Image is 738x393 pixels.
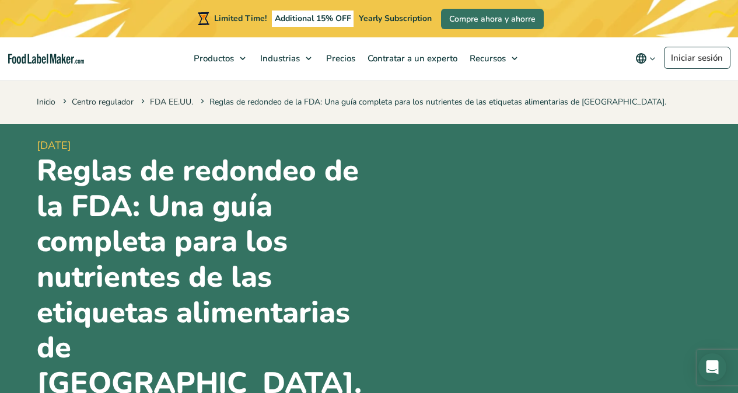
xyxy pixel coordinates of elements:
[441,9,544,29] a: Compre ahora y ahorre
[364,53,459,64] span: Contratar a un experto
[320,37,359,79] a: Precios
[37,138,365,154] span: [DATE]
[188,37,251,79] a: Productos
[150,96,193,107] a: FDA EE.UU.
[323,53,356,64] span: Precios
[466,53,507,64] span: Recursos
[664,47,730,69] a: Iniciar sesión
[214,13,267,24] span: Limited Time!
[359,13,432,24] span: Yearly Subscription
[698,353,726,381] div: Open Intercom Messenger
[464,37,523,79] a: Recursos
[190,53,235,64] span: Productos
[272,11,354,27] span: Additional 15% OFF
[72,96,134,107] a: Centro regulador
[362,37,461,79] a: Contratar a un experto
[257,53,301,64] span: Industrias
[254,37,317,79] a: Industrias
[198,96,666,107] span: Reglas de redondeo de la FDA: Una guía completa para los nutrientes de las etiquetas alimentarias...
[37,96,55,107] a: Inicio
